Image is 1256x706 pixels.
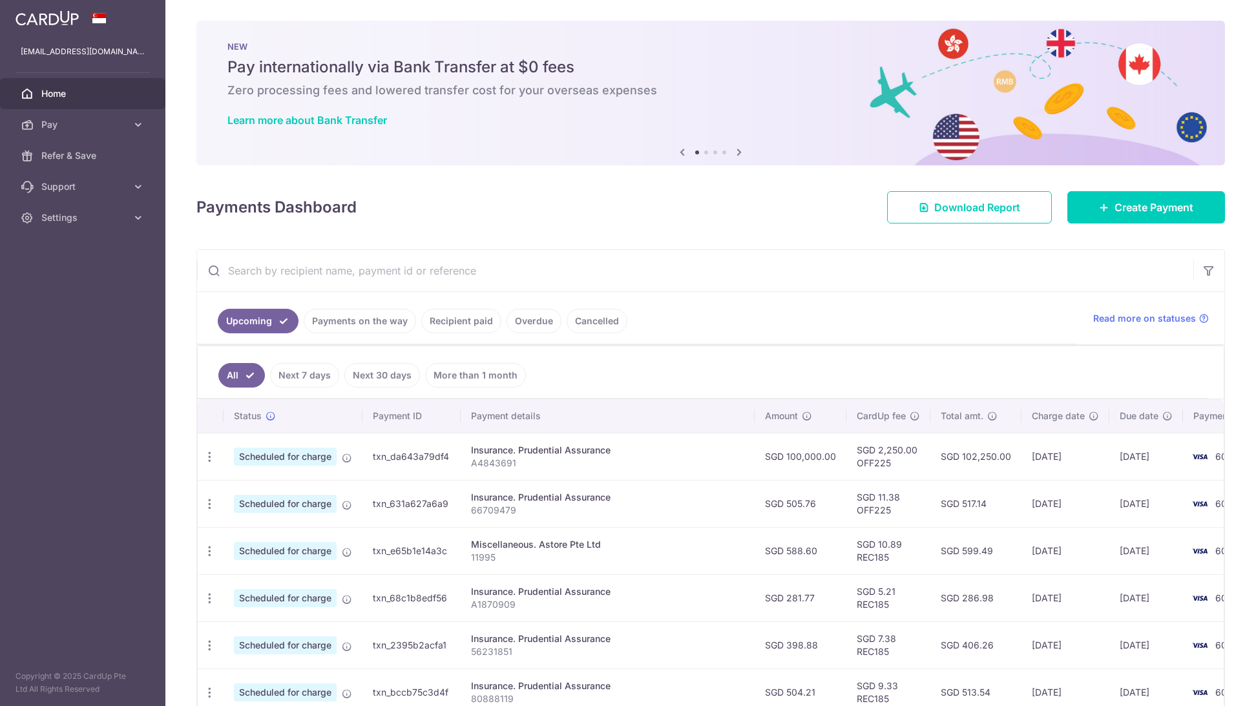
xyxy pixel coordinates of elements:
span: Home [41,87,127,100]
span: Create Payment [1115,200,1193,215]
a: Cancelled [567,309,627,333]
span: 6070 [1215,451,1238,462]
td: [DATE] [1021,527,1109,574]
th: Payment details [461,399,755,433]
td: SGD 102,250.00 [930,433,1021,480]
td: SGD 398.88 [755,621,846,669]
td: [DATE] [1109,433,1183,480]
td: txn_68c1b8edf56 [362,574,461,621]
span: Settings [41,211,127,224]
td: [DATE] [1021,574,1109,621]
span: Pay [41,118,127,131]
span: Status [234,410,262,422]
div: Miscellaneous. Astore Pte Ltd [471,538,744,551]
td: txn_2395b2acfa1 [362,621,461,669]
td: SGD 599.49 [930,527,1021,574]
span: Scheduled for charge [234,448,337,466]
a: All [218,363,265,388]
p: A1870909 [471,598,744,611]
td: txn_631a627a6a9 [362,480,461,527]
td: SGD 406.26 [930,621,1021,669]
td: SGD 588.60 [755,527,846,574]
img: Bank Card [1187,590,1213,606]
td: SGD 517.14 [930,480,1021,527]
td: SGD 100,000.00 [755,433,846,480]
div: Insurance. Prudential Assurance [471,444,744,457]
span: Support [41,180,127,193]
img: Bank Card [1187,496,1213,512]
a: Next 7 days [270,363,339,388]
td: [DATE] [1109,527,1183,574]
span: Due date [1120,410,1158,422]
p: 11995 [471,551,744,564]
td: txn_da643a79df4 [362,433,461,480]
td: SGD 281.77 [755,574,846,621]
span: 6070 [1215,498,1238,509]
td: [DATE] [1021,480,1109,527]
a: Recipient paid [421,309,501,333]
span: Scheduled for charge [234,589,337,607]
td: [DATE] [1109,621,1183,669]
span: Scheduled for charge [234,683,337,701]
td: txn_e65b1e14a3c [362,527,461,574]
td: [DATE] [1021,433,1109,480]
td: [DATE] [1021,621,1109,669]
span: 6070 [1215,592,1238,603]
a: More than 1 month [425,363,526,388]
span: 6070 [1215,639,1238,650]
span: Charge date [1032,410,1085,422]
span: 6070 [1215,687,1238,698]
h4: Payments Dashboard [196,196,357,219]
p: 80888119 [471,692,744,705]
td: SGD 505.76 [755,480,846,527]
img: Bank transfer banner [196,21,1225,165]
img: Bank Card [1187,449,1213,464]
p: 66709479 [471,504,744,517]
h5: Pay internationally via Bank Transfer at $0 fees [227,57,1194,78]
a: Overdue [507,309,561,333]
img: Bank Card [1187,638,1213,653]
a: Upcoming [218,309,298,333]
td: SGD 286.98 [930,574,1021,621]
span: Download Report [934,200,1020,215]
a: Create Payment [1067,191,1225,223]
p: A4843691 [471,457,744,470]
th: Payment ID [362,399,461,433]
span: 6070 [1215,545,1238,556]
span: Read more on statuses [1093,312,1196,325]
td: [DATE] [1109,480,1183,527]
td: SGD 2,250.00 OFF225 [846,433,930,480]
td: SGD 10.89 REC185 [846,527,930,574]
div: Insurance. Prudential Assurance [471,491,744,504]
div: Insurance. Prudential Assurance [471,585,744,598]
img: Bank Card [1187,543,1213,559]
img: Bank Card [1187,685,1213,700]
span: CardUp fee [857,410,906,422]
a: Next 30 days [344,363,420,388]
span: Scheduled for charge [234,636,337,654]
a: Download Report [887,191,1052,223]
td: SGD 5.21 REC185 [846,574,930,621]
div: Insurance. Prudential Assurance [471,632,744,645]
img: CardUp [16,10,79,26]
span: Amount [765,410,798,422]
span: Scheduled for charge [234,495,337,513]
td: SGD 11.38 OFF225 [846,480,930,527]
h6: Zero processing fees and lowered transfer cost for your overseas expenses [227,83,1194,98]
span: Refer & Save [41,149,127,162]
td: [DATE] [1109,574,1183,621]
input: Search by recipient name, payment id or reference [197,250,1193,291]
p: 56231851 [471,645,744,658]
td: SGD 7.38 REC185 [846,621,930,669]
p: [EMAIL_ADDRESS][DOMAIN_NAME] [21,45,145,58]
a: Read more on statuses [1093,312,1209,325]
span: Total amt. [941,410,983,422]
p: NEW [227,41,1194,52]
div: Insurance. Prudential Assurance [471,680,744,692]
a: Payments on the way [304,309,416,333]
a: Learn more about Bank Transfer [227,114,387,127]
span: Scheduled for charge [234,542,337,560]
